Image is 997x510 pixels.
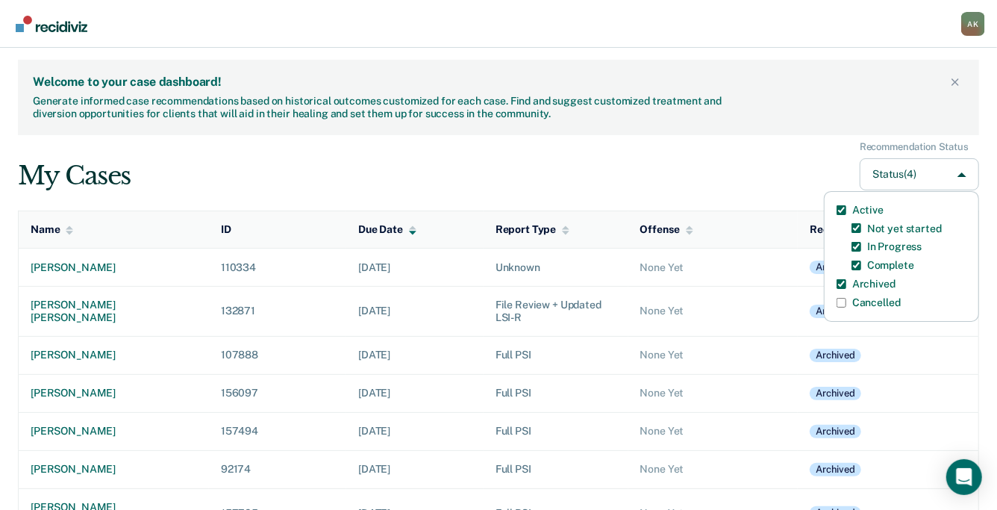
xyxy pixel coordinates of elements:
td: [DATE] [346,374,484,412]
label: Complete [867,259,914,272]
div: None Yet [640,305,787,317]
label: Cancelled [852,296,901,309]
div: Generate informed case recommendations based on historical outcomes customized for each case. Fin... [33,95,726,120]
div: Archived [810,305,861,318]
div: Archived [810,349,861,362]
td: [DATE] [346,286,484,336]
td: 157494 [209,412,346,450]
td: Full PSI [484,450,628,488]
td: 156097 [209,374,346,412]
td: Full PSI [484,374,628,412]
div: A K [961,12,985,36]
div: ID [221,223,231,236]
div: [PERSON_NAME] [31,261,197,274]
button: Status(4) [860,158,979,190]
div: Offense [640,223,693,236]
td: 110334 [209,248,346,286]
div: Archived [810,261,861,274]
div: None Yet [640,387,787,399]
td: [DATE] [346,412,484,450]
label: Archived [852,278,896,290]
td: Full PSI [484,336,628,374]
div: Archived [810,425,861,438]
td: Full PSI [484,412,628,450]
div: [PERSON_NAME] [31,463,197,476]
td: 132871 [209,286,346,336]
label: In Progress [867,240,922,253]
td: [DATE] [346,450,484,488]
td: [DATE] [346,336,484,374]
div: My Cases [18,161,131,191]
div: Welcome to your case dashboard! [33,75,946,89]
td: 107888 [209,336,346,374]
td: [DATE] [346,248,484,286]
div: Report Type [496,223,569,236]
td: File Review + Updated LSI-R [484,286,628,336]
div: None Yet [640,349,787,361]
div: [PERSON_NAME] [31,349,197,361]
div: Open Intercom Messenger [946,459,982,495]
div: Archived [810,463,861,476]
td: 92174 [209,450,346,488]
label: Not yet started [867,223,942,235]
button: Profile dropdown button [961,12,985,36]
div: None Yet [640,425,787,438]
div: Name [31,223,73,236]
div: Recommendation Status [860,141,969,153]
div: [PERSON_NAME] [31,387,197,399]
div: None Yet [640,463,787,476]
div: Due Date [358,223,416,236]
td: Unknown [484,248,628,286]
div: [PERSON_NAME] [31,425,197,438]
div: Recommendation Status [810,223,946,236]
label: Active [852,204,884,217]
div: Archived [810,387,861,400]
div: [PERSON_NAME] [PERSON_NAME] [31,299,197,324]
div: None Yet [640,261,787,274]
img: Recidiviz [16,16,87,32]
